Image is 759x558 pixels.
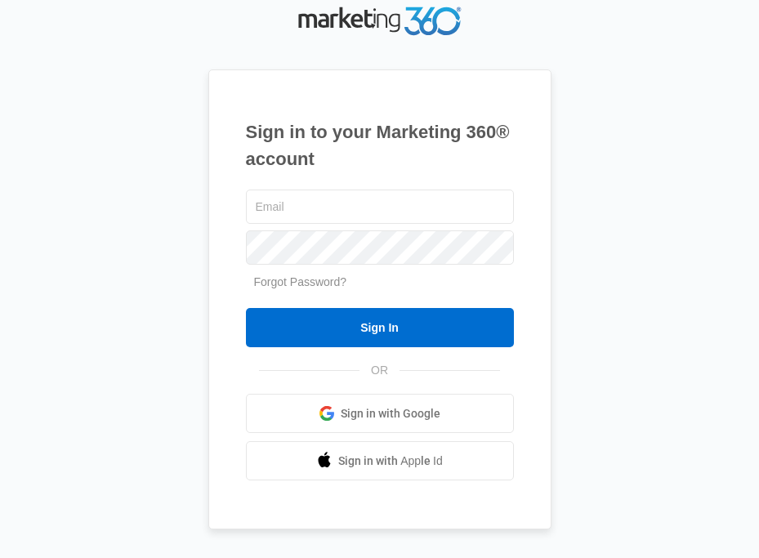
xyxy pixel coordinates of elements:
[254,275,347,288] a: Forgot Password?
[359,362,400,379] span: OR
[246,190,514,224] input: Email
[246,441,514,480] a: Sign in with Apple Id
[246,394,514,433] a: Sign in with Google
[338,453,443,470] span: Sign in with Apple Id
[246,308,514,347] input: Sign In
[246,118,514,172] h1: Sign in to your Marketing 360® account
[341,405,440,422] span: Sign in with Google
